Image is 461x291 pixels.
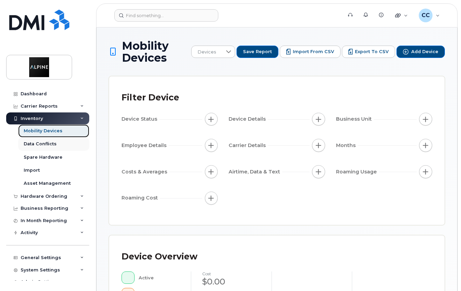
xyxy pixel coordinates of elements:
[122,168,169,175] span: Costs & Averages
[293,49,334,55] span: Import from CSV
[411,49,438,55] span: Add Device
[237,46,278,58] button: Save Report
[192,46,222,58] span: Devices
[139,271,180,284] div: Active
[336,168,379,175] span: Roaming Usage
[122,40,188,64] span: Mobility Devices
[336,142,358,149] span: Months
[229,168,282,175] span: Airtime, Data & Text
[355,49,389,55] span: Export to CSV
[336,116,374,123] span: Business Unit
[122,89,179,107] div: Filter Device
[342,46,395,58] button: Export to CSV
[229,142,268,149] span: Carrier Details
[122,116,159,123] span: Device Status
[229,116,268,123] span: Device Details
[122,248,197,266] div: Device Overview
[202,271,260,276] h4: cost
[122,142,169,149] span: Employee Details
[396,46,445,58] button: Add Device
[122,194,160,202] span: Roaming Cost
[202,276,260,288] div: $0.00
[280,46,341,58] button: Import from CSV
[243,49,272,55] span: Save Report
